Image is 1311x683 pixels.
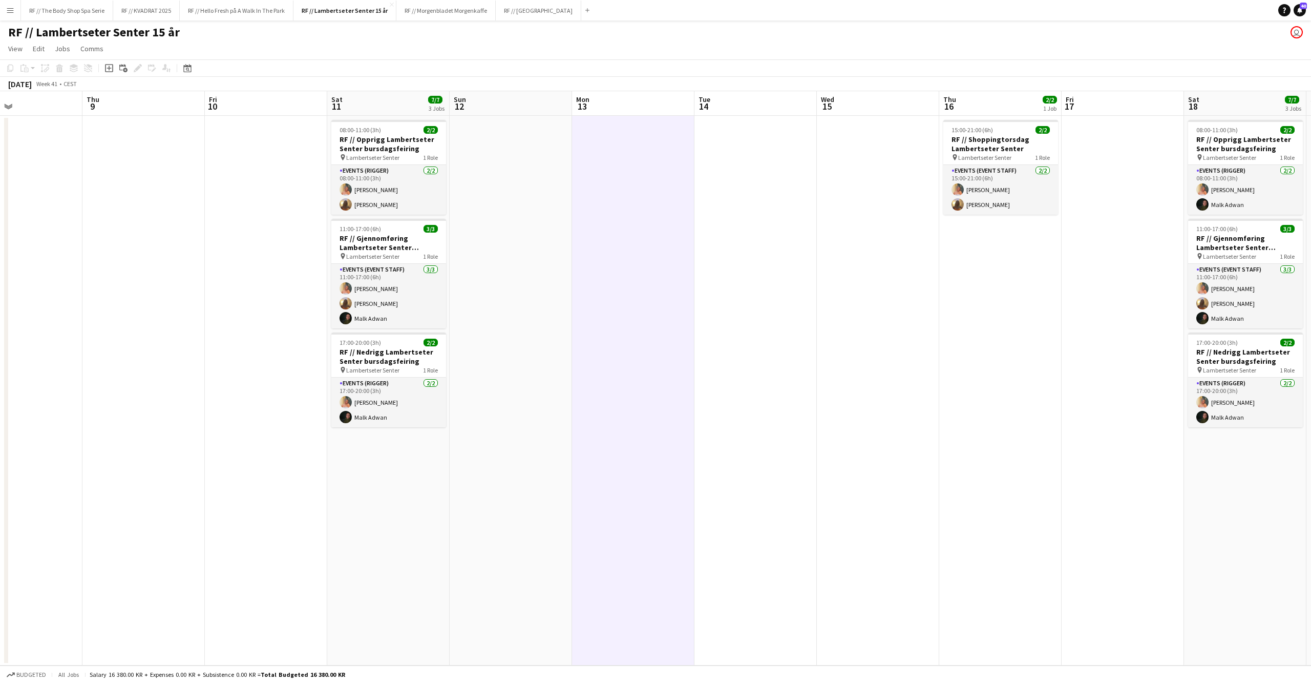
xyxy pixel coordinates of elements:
button: RF // Hello Fresh på A Walk In The Park [180,1,293,20]
span: All jobs [56,671,81,678]
div: Salary 16 380.00 KR + Expenses 0.00 KR + Subsistence 0.00 KR = [90,671,345,678]
a: Comms [76,42,108,55]
span: Edit [33,44,45,53]
span: Total Budgeted 16 380.00 KR [261,671,345,678]
button: RF // The Body Shop Spa Serie [21,1,113,20]
app-user-avatar: Marit Holvik [1291,26,1303,38]
span: Comms [80,44,103,53]
button: Budgeted [5,669,48,680]
span: Budgeted [16,671,46,678]
button: RF // Morgenbladet Morgenkaffe [396,1,496,20]
h1: RF // Lambertseter Senter 15 år [8,25,180,40]
button: RF // KVADRAT 2025 [113,1,180,20]
a: 40 [1294,4,1306,16]
button: RF // [GEOGRAPHIC_DATA] [496,1,581,20]
a: View [4,42,27,55]
div: CEST [64,80,77,88]
div: [DATE] [8,79,32,89]
span: Week 41 [34,80,59,88]
span: 40 [1300,3,1307,9]
span: View [8,44,23,53]
a: Edit [29,42,49,55]
a: Jobs [51,42,74,55]
span: Jobs [55,44,70,53]
button: RF // Lambertseter Senter 15 år [293,1,396,20]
